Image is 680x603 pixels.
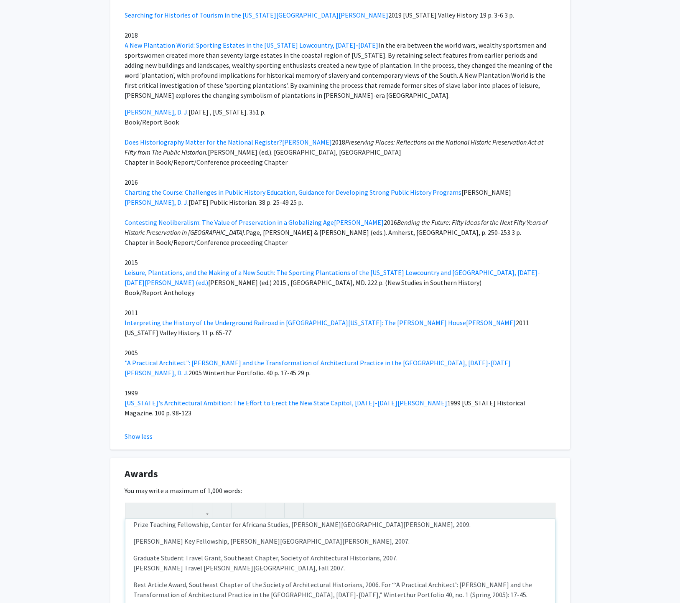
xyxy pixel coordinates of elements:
button: Remove format [267,503,282,518]
a: Charting the Course: Challenges in Public History Education, Guidance for Developing Strong Publi... [125,188,462,196]
span: Awards [125,466,158,481]
a: Searching for Histories of Tourism in the [US_STATE][GEOGRAPHIC_DATA] [125,11,339,19]
a: [PERSON_NAME] [339,11,389,19]
a: A New Plantation World: Sporting Estates in the [US_STATE] Lowcountry, [DATE]-[DATE] [125,41,379,49]
span: Graduate Student Travel Grant, Southeast Chapter, Society of Architectural Historians, 2007. [134,554,398,562]
a: Does Historiography Matter for the National Register? [125,138,283,146]
a: Leisure, Plantations, and the Making of a New South: The Sporting Plantations of the [US_STATE] L... [125,268,540,287]
a: Contesting Neoliberalism: The Value of Preservation in a Globalizing Age [125,218,334,226]
a: [PERSON_NAME] [466,318,516,327]
a: Interpreting the History of the Underground Railroad in [GEOGRAPHIC_DATA][US_STATE]: The [PERSON_... [125,318,466,327]
iframe: Chat [6,565,36,597]
button: Superscript [161,503,176,518]
button: Fullscreen [538,503,553,518]
a: [PERSON_NAME] (ed.) [145,278,209,287]
button: Link [195,503,210,518]
a: [PERSON_NAME] [334,218,384,226]
a: [PERSON_NAME] [283,138,332,146]
a: [PERSON_NAME] [398,399,448,407]
p: [PERSON_NAME] Travel [PERSON_NAME][GEOGRAPHIC_DATA], Fall 2007. [134,563,547,573]
em: Bending the Future: Fifty Ideas for the Next Fifty Years of Historic Preservation in [GEOGRAPHIC_... [125,218,548,237]
button: Ordered list [248,503,263,518]
span: [PERSON_NAME] Key Fellowship, [PERSON_NAME][GEOGRAPHIC_DATA][PERSON_NAME], 2007. [134,537,410,545]
a: "A Practical Architect": [PERSON_NAME] and the Transformation of Architectural Practice in the [G... [125,359,511,367]
a: [PERSON_NAME], D. J. [125,198,189,206]
a: [PERSON_NAME], D. J. [125,108,189,116]
p: Best Article Award, Southeast Chapter of the Society of Architectural Historians, 2006. For “‘A P... [134,580,547,600]
button: Insert Image [214,503,229,518]
label: You may write a maximum of 1,000 words: [125,486,242,496]
button: Strong (Ctrl + B) [127,503,142,518]
button: Insert horizontal rule [287,503,301,518]
button: Subscript [176,503,191,518]
em: Preserving Places: Reflections on the National Historic Preservation Act at Fifty from The Public... [125,138,544,156]
a: [US_STATE]'s Architectural Ambition: The Effort to Erect the New State Capitol, [DATE]-[DATE] [125,399,398,407]
span: Prize Teaching Fellowship, Center for Africana Studies, [PERSON_NAME][GEOGRAPHIC_DATA][PERSON_NAM... [134,520,471,529]
a: [PERSON_NAME], D. J. [125,369,189,377]
button: Emphasis (Ctrl + I) [142,503,157,518]
button: Show less [125,431,153,441]
button: Unordered list [234,503,248,518]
